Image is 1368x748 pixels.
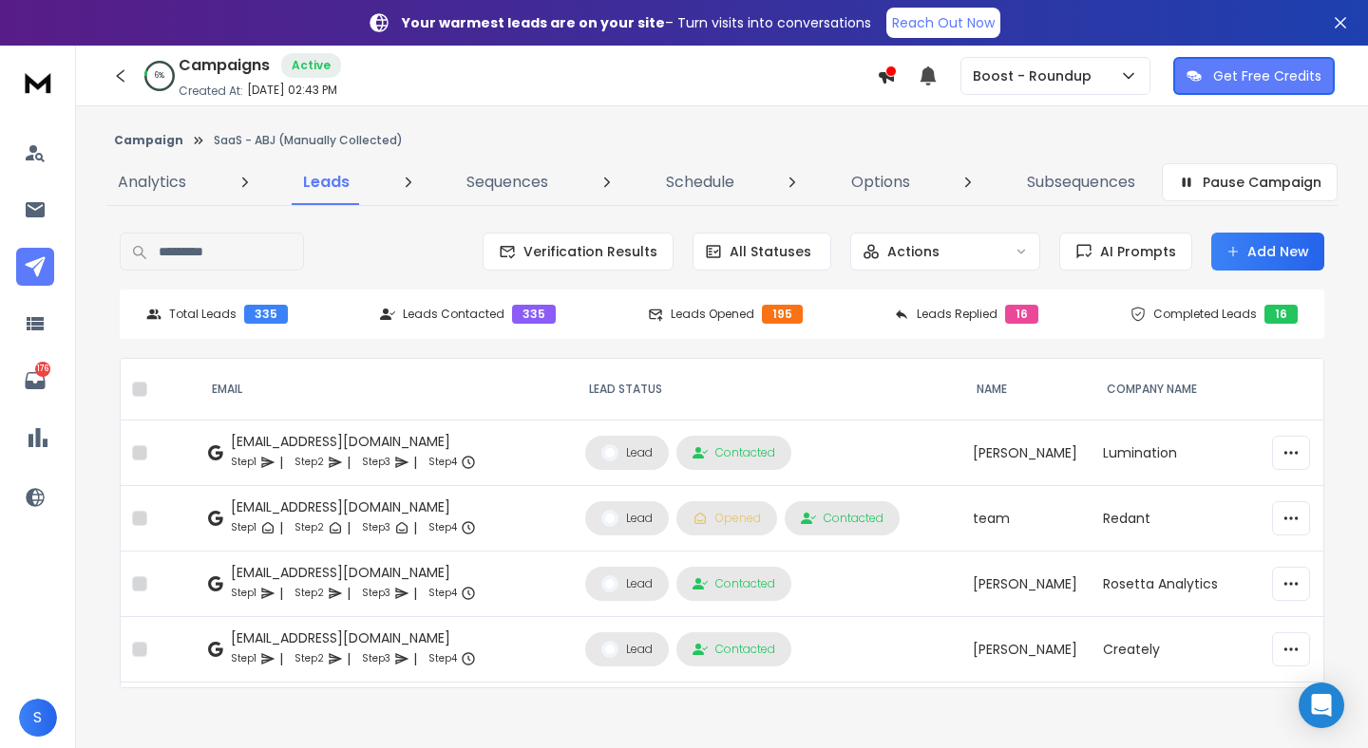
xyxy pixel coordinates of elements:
[402,13,871,32] p: – Turn visits into conversations
[1092,617,1261,683] td: Creately
[413,518,417,537] p: |
[35,362,50,377] p: 176
[917,307,997,322] p: Leads Replied
[347,518,351,537] p: |
[347,649,351,668] p: |
[231,563,476,582] div: [EMAIL_ADDRESS][DOMAIN_NAME]
[362,649,390,668] p: Step 3
[247,83,337,98] p: [DATE] 02:43 PM
[279,453,283,472] p: |
[1092,359,1261,421] th: Company Name
[1092,552,1261,617] td: Rosetta Analytics
[413,649,417,668] p: |
[294,584,324,603] p: Step 2
[693,642,775,657] div: Contacted
[1092,242,1176,261] span: AI Prompts
[279,518,283,537] p: |
[231,432,476,451] div: [EMAIL_ADDRESS][DOMAIN_NAME]
[961,683,1092,748] td: team
[197,359,573,421] th: EMAIL
[1027,171,1135,194] p: Subsequences
[231,649,256,668] p: Step 1
[428,649,457,668] p: Step 4
[1016,159,1147,205] a: Subsequences
[231,497,476,516] div: [EMAIL_ADDRESS][DOMAIN_NAME]
[1092,683,1261,748] td: Atticus
[730,242,811,261] p: All Statuses
[601,641,653,658] div: Lead
[281,53,341,78] div: Active
[483,233,674,271] button: Verification Results
[19,65,57,100] img: logo
[19,699,57,737] button: S
[1092,421,1261,486] td: Lumination
[279,584,283,603] p: |
[1211,233,1324,271] button: Add New
[402,13,665,32] strong: Your warmest leads are on your site
[961,359,1092,421] th: NAME
[455,159,560,205] a: Sequences
[214,133,403,148] p: SaaS - ABJ (Manually Collected)
[851,171,910,194] p: Options
[294,518,324,537] p: Step 2
[155,70,164,82] p: 6 %
[574,359,962,421] th: LEAD STATUS
[693,576,775,591] div: Contacted
[961,421,1092,486] td: [PERSON_NAME]
[961,486,1092,552] td: team
[1299,683,1344,728] div: Open Intercom Messenger
[106,159,198,205] a: Analytics
[666,171,734,194] p: Schedule
[961,617,1092,683] td: [PERSON_NAME]
[1059,233,1192,271] button: AI Prompts
[413,584,417,603] p: |
[244,305,288,324] div: 335
[413,453,417,472] p: |
[961,552,1092,617] td: [PERSON_NAME]
[840,159,921,205] a: Options
[231,584,256,603] p: Step 1
[655,159,746,205] a: Schedule
[347,453,351,472] p: |
[362,584,390,603] p: Step 3
[1005,305,1038,324] div: 16
[1162,163,1338,201] button: Pause Campaign
[114,133,183,148] button: Campaign
[362,453,390,472] p: Step 3
[762,305,803,324] div: 195
[693,511,761,526] div: Opened
[466,171,548,194] p: Sequences
[294,649,324,668] p: Step 2
[403,307,504,322] p: Leads Contacted
[16,362,54,400] a: 176
[347,584,351,603] p: |
[693,445,775,460] div: Contacted
[671,307,754,322] p: Leads Opened
[601,575,653,592] div: Lead
[1264,305,1298,324] div: 16
[428,584,457,603] p: Step 4
[179,54,270,77] h1: Campaigns
[886,8,1000,38] a: Reach Out Now
[279,649,283,668] p: |
[516,242,657,261] span: Verification Results
[169,307,237,322] p: Total Leads
[1213,66,1321,85] p: Get Free Credits
[601,444,653,461] div: Lead
[428,453,457,472] p: Step 4
[362,518,390,537] p: Step 3
[887,242,940,261] p: Actions
[294,453,324,472] p: Step 2
[231,453,256,472] p: Step 1
[1173,57,1335,95] button: Get Free Credits
[303,171,350,194] p: Leads
[973,66,1099,85] p: Boost - Roundup
[512,305,556,324] div: 335
[231,518,256,537] p: Step 1
[118,171,186,194] p: Analytics
[1153,307,1257,322] p: Completed Leads
[801,511,883,526] div: Contacted
[428,518,457,537] p: Step 4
